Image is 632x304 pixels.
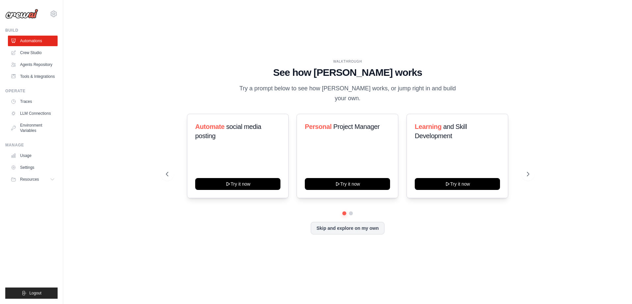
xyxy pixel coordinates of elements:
div: Operate [5,88,58,94]
div: Manage [5,142,58,148]
span: Personal [305,123,331,130]
button: Try it now [195,178,280,190]
button: Resources [8,174,58,185]
p: Try a prompt below to see how [PERSON_NAME] works, or jump right in and build your own. [237,84,458,103]
a: Tools & Integrations [8,71,58,82]
span: and Skill Development [415,123,467,139]
a: Automations [8,36,58,46]
a: Settings [8,162,58,173]
a: Traces [8,96,58,107]
span: Project Manager [333,123,380,130]
a: Usage [8,150,58,161]
div: WALKTHROUGH [166,59,529,64]
span: Logout [29,290,41,296]
button: Logout [5,288,58,299]
span: Resources [20,177,39,182]
img: Logo [5,9,38,19]
h1: See how [PERSON_NAME] works [166,67,529,78]
button: Try it now [305,178,390,190]
a: Crew Studio [8,47,58,58]
span: Learning [415,123,441,130]
span: Automate [195,123,224,130]
button: Try it now [415,178,500,190]
span: social media posting [195,123,261,139]
a: LLM Connections [8,108,58,119]
button: Skip and explore on my own [311,222,384,234]
a: Agents Repository [8,59,58,70]
a: Environment Variables [8,120,58,136]
div: Build [5,28,58,33]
